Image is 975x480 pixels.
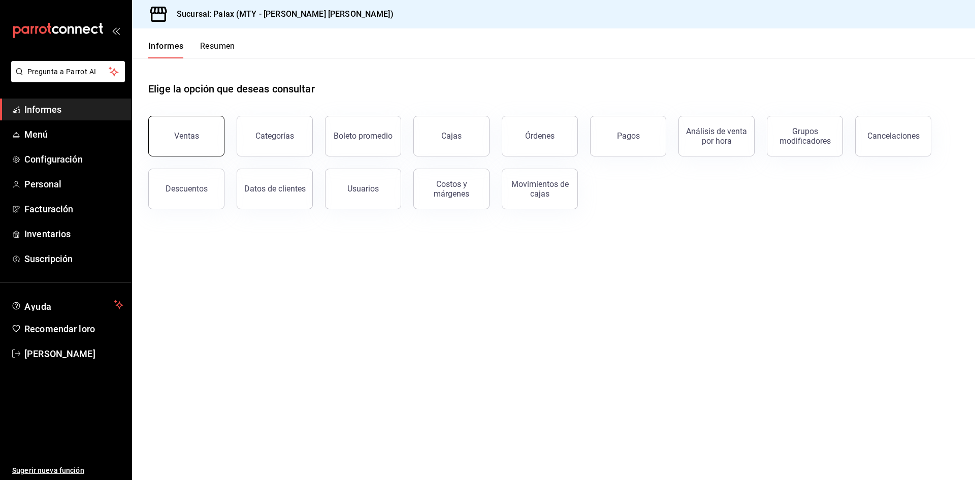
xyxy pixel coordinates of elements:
[24,348,95,359] font: [PERSON_NAME]
[148,41,235,58] div: pestañas de navegación
[441,131,462,141] font: Cajas
[148,83,315,95] font: Elige la opción que deseas consultar
[24,204,73,214] font: Facturación
[24,179,61,189] font: Personal
[148,169,224,209] button: Descuentos
[24,129,48,140] font: Menú
[855,116,931,156] button: Cancelaciones
[413,169,490,209] button: Costos y márgenes
[678,116,755,156] button: Análisis de venta por hora
[767,116,843,156] button: Grupos modificadores
[12,466,84,474] font: Sugerir nueva función
[325,169,401,209] button: Usuarios
[24,229,71,239] font: Inventarios
[502,169,578,209] button: Movimientos de cajas
[255,131,294,141] font: Categorías
[413,116,490,156] a: Cajas
[27,68,96,76] font: Pregunta a Parrot AI
[112,26,120,35] button: abrir_cajón_menú
[24,253,73,264] font: Suscripción
[24,154,83,165] font: Configuración
[200,41,235,51] font: Resumen
[177,9,394,19] font: Sucursal: Palax (MTY - [PERSON_NAME] [PERSON_NAME])
[148,116,224,156] button: Ventas
[686,126,747,146] font: Análisis de venta por hora
[590,116,666,156] button: Pagos
[502,116,578,156] button: Órdenes
[24,324,95,334] font: Recomendar loro
[11,61,125,82] button: Pregunta a Parrot AI
[779,126,831,146] font: Grupos modificadores
[617,131,640,141] font: Pagos
[334,131,393,141] font: Boleto promedio
[237,169,313,209] button: Datos de clientes
[7,74,125,84] a: Pregunta a Parrot AI
[525,131,555,141] font: Órdenes
[244,184,306,194] font: Datos de clientes
[867,131,920,141] font: Cancelaciones
[325,116,401,156] button: Boleto promedio
[347,184,379,194] font: Usuarios
[434,179,469,199] font: Costos y márgenes
[511,179,569,199] font: Movimientos de cajas
[166,184,208,194] font: Descuentos
[237,116,313,156] button: Categorías
[24,104,61,115] font: Informes
[24,301,52,312] font: Ayuda
[174,131,199,141] font: Ventas
[148,41,184,51] font: Informes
